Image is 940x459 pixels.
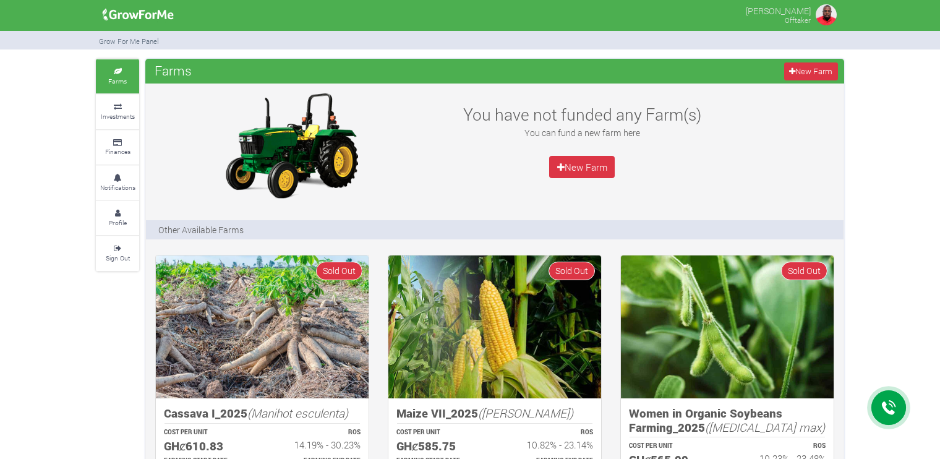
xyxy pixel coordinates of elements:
h5: Maize VII_2025 [396,406,593,421]
p: ROS [506,428,593,437]
a: Farms [96,59,139,93]
h3: You have not funded any Farm(s) [448,105,716,124]
a: Investments [96,95,139,129]
h5: GHȼ585.75 [396,439,484,453]
small: Sign Out [106,254,130,262]
img: growforme image [388,255,601,398]
span: Sold Out [316,262,362,280]
h5: Cassava I_2025 [164,406,361,421]
p: [PERSON_NAME] [746,2,811,17]
small: Grow For Me Panel [99,36,159,46]
p: COST PER UNIT [164,428,251,437]
span: Farms [152,58,195,83]
img: growforme image [621,255,834,398]
span: Sold Out [549,262,595,280]
i: (Manihot esculenta) [247,405,348,421]
p: COST PER UNIT [396,428,484,437]
i: ([PERSON_NAME]) [478,405,573,421]
h6: 10.82% - 23.14% [506,439,593,450]
p: ROS [738,442,826,451]
a: Profile [96,201,139,235]
a: New Farm [784,62,838,80]
img: growforme image [814,2,839,27]
h6: 14.19% - 30.23% [273,439,361,450]
p: You can fund a new farm here [448,126,716,139]
small: Investments [101,112,135,121]
small: Farms [108,77,127,85]
small: Notifications [100,183,135,192]
img: growforme image [156,255,369,398]
img: growforme image [214,90,369,201]
p: COST PER UNIT [629,442,716,451]
img: growforme image [98,2,178,27]
small: Offtaker [785,15,811,25]
a: New Farm [549,156,615,178]
a: Notifications [96,166,139,200]
p: Other Available Farms [158,223,244,236]
a: Sign Out [96,236,139,270]
small: Profile [109,218,127,227]
h5: GHȼ610.83 [164,439,251,453]
i: ([MEDICAL_DATA] max) [705,419,825,435]
small: Finances [105,147,130,156]
p: ROS [273,428,361,437]
span: Sold Out [781,262,827,280]
a: Finances [96,131,139,165]
h5: Women in Organic Soybeans Farming_2025 [629,406,826,434]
